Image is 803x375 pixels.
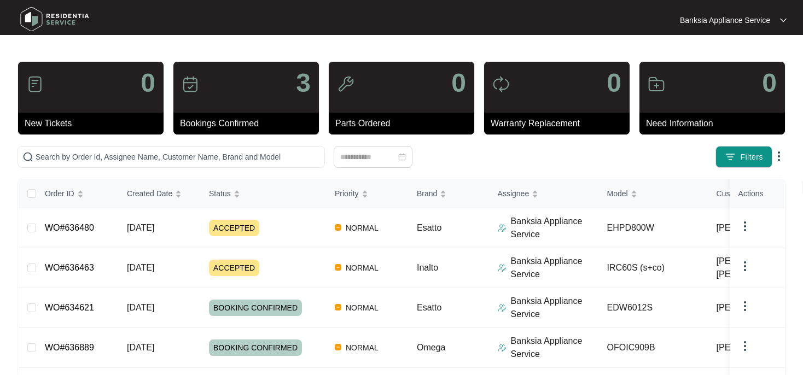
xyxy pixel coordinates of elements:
[417,303,441,312] span: Esatto
[598,248,708,288] td: IRC60S (s+co)
[417,343,445,352] span: Omega
[209,187,231,200] span: Status
[296,70,311,96] p: 3
[335,264,341,271] img: Vercel Logo
[16,3,93,36] img: residentia service logo
[511,335,598,361] p: Banksia Appliance Service
[209,220,259,236] span: ACCEPTED
[182,75,199,93] img: icon
[498,224,507,232] img: Assigner Icon
[209,260,259,276] span: ACCEPTED
[335,344,341,350] img: Vercel Logo
[118,179,200,208] th: Created Date
[511,255,598,281] p: Banksia Appliance Service
[598,288,708,328] td: EDW6012S
[498,303,507,312] img: Assigner Icon
[341,261,383,274] span: NORMAL
[730,179,784,208] th: Actions
[22,151,33,162] img: search-icon
[646,117,785,130] p: Need Information
[417,223,441,232] span: Esatto
[326,179,408,208] th: Priority
[341,341,383,354] span: NORMAL
[489,179,598,208] th: Assignee
[141,70,155,96] p: 0
[180,117,319,130] p: Bookings Confirmed
[498,343,507,352] img: Assigner Icon
[717,301,789,314] span: [PERSON_NAME]
[45,263,94,272] a: WO#636463
[127,263,154,272] span: [DATE]
[607,70,621,96] p: 0
[335,304,341,310] img: Vercel Logo
[738,339,752,353] img: dropdown arrow
[45,303,94,312] a: WO#634621
[511,215,598,241] p: Banksia Appliance Service
[738,300,752,313] img: dropdown arrow
[780,17,787,23] img: dropdown arrow
[717,221,789,235] span: [PERSON_NAME]
[717,341,789,354] span: [PERSON_NAME]
[26,75,44,93] img: icon
[725,151,736,162] img: filter icon
[511,295,598,321] p: Banksia Appliance Service
[335,187,359,200] span: Priority
[717,187,772,200] span: Customer Name
[337,75,354,93] img: icon
[717,255,803,281] span: [PERSON_NAME] [PERSON_NAME]..
[209,339,302,356] span: BOOKING CONFIRMED
[36,151,320,163] input: Search by Order Id, Assignee Name, Customer Name, Brand and Model
[36,179,118,208] th: Order ID
[45,343,94,352] a: WO#636889
[498,263,507,272] img: Assigner Icon
[498,187,529,200] span: Assignee
[598,179,708,208] th: Model
[598,328,708,368] td: OFOIC909B
[45,223,94,232] a: WO#636480
[25,117,164,130] p: New Tickets
[740,151,763,163] span: Filters
[127,343,154,352] span: [DATE]
[738,220,752,233] img: dropdown arrow
[680,15,770,26] p: Banksia Appliance Service
[607,187,628,200] span: Model
[200,179,326,208] th: Status
[209,300,302,316] span: BOOKING CONFIRMED
[417,187,437,200] span: Brand
[127,187,172,200] span: Created Date
[491,117,630,130] p: Warranty Replacement
[335,224,341,231] img: Vercel Logo
[492,75,510,93] img: icon
[738,260,752,273] img: dropdown arrow
[127,223,154,232] span: [DATE]
[762,70,777,96] p: 0
[715,146,772,168] button: filter iconFilters
[648,75,665,93] img: icon
[335,117,474,130] p: Parts Ordered
[598,208,708,248] td: EHPD800W
[341,301,383,314] span: NORMAL
[417,263,438,272] span: Inalto
[772,150,785,163] img: dropdown arrow
[127,303,154,312] span: [DATE]
[451,70,466,96] p: 0
[408,179,489,208] th: Brand
[45,187,74,200] span: Order ID
[341,221,383,235] span: NORMAL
